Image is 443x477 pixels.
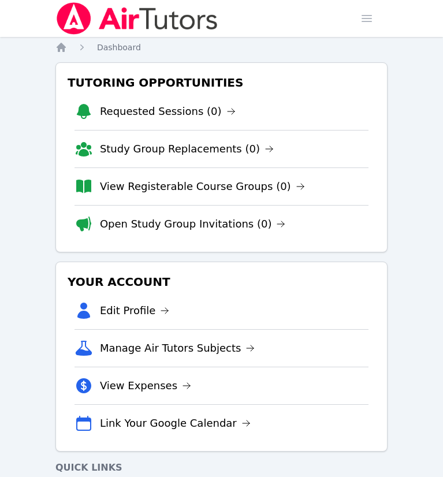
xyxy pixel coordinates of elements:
a: View Expenses [100,378,191,394]
h4: Quick Links [55,461,388,475]
a: Dashboard [97,42,141,53]
a: Manage Air Tutors Subjects [100,340,255,356]
a: Study Group Replacements (0) [100,141,274,157]
a: Requested Sessions (0) [100,103,236,120]
a: Edit Profile [100,303,170,319]
nav: Breadcrumb [55,42,388,53]
span: Dashboard [97,43,141,52]
img: Air Tutors [55,2,219,35]
a: View Registerable Course Groups (0) [100,178,305,195]
h3: Tutoring Opportunities [65,72,378,93]
h3: Your Account [65,271,378,292]
a: Link Your Google Calendar [100,415,251,431]
a: Open Study Group Invitations (0) [100,216,286,232]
